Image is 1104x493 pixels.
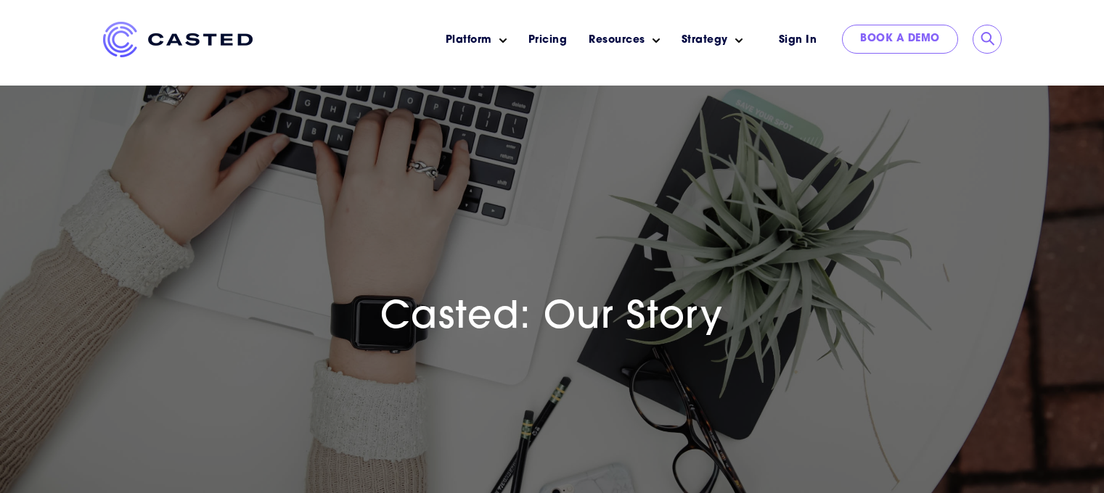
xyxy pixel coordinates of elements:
[528,33,568,48] a: Pricing
[380,299,724,337] span: Casted: Our Story
[842,25,958,54] a: Book a Demo
[103,22,253,57] img: Casted_Logo_Horizontal_FullColor_PUR_BLUE
[761,25,835,56] a: Sign In
[446,33,492,48] a: Platform
[274,22,753,59] nav: Main menu
[682,33,728,48] a: Strategy
[981,32,995,46] input: Submit
[589,33,645,48] a: Resources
